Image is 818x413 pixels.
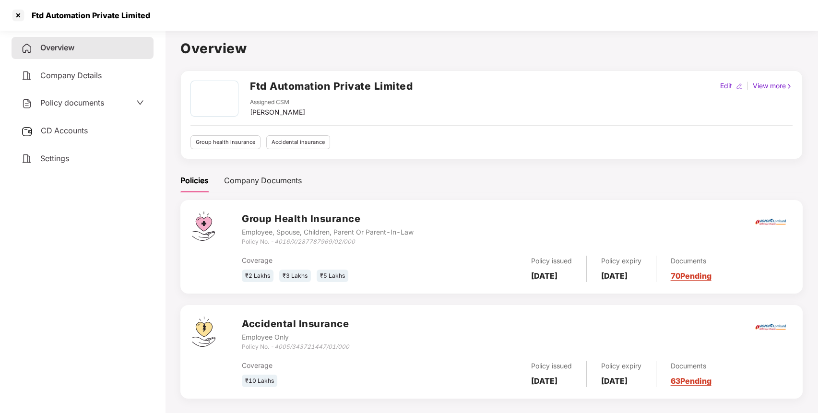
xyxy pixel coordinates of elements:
img: editIcon [736,83,743,90]
div: ₹10 Lakhs [242,375,277,388]
a: 70 Pending [671,271,711,281]
div: ₹2 Lakhs [242,270,273,283]
div: Group health insurance [190,135,261,149]
div: Policy issued [531,256,572,266]
img: svg+xml;base64,PHN2ZyB4bWxucz0iaHR0cDovL3d3dy53My5vcmcvMjAwMC9zdmciIHdpZHRoPSI0Ny43MTQiIGhlaWdodD... [192,212,215,241]
div: Coverage [242,360,425,371]
div: Employee Only [242,332,349,342]
span: Settings [40,153,69,163]
div: [PERSON_NAME] [250,107,305,118]
div: Documents [671,361,711,371]
span: Overview [40,43,74,52]
span: CD Accounts [41,126,88,135]
div: Accidental insurance [266,135,330,149]
b: [DATE] [601,271,628,281]
div: Assigned CSM [250,98,305,107]
div: ₹5 Lakhs [317,270,348,283]
img: svg+xml;base64,PHN2ZyB4bWxucz0iaHR0cDovL3d3dy53My5vcmcvMjAwMC9zdmciIHdpZHRoPSIyNCIgaGVpZ2h0PSIyNC... [21,153,33,165]
div: Company Documents [224,175,302,187]
i: 4005/343721447/01/000 [274,343,349,350]
h3: Group Health Insurance [242,212,414,226]
a: 63 Pending [671,376,711,386]
b: [DATE] [601,376,628,386]
div: Policy expiry [601,256,641,266]
div: Policies [180,175,209,187]
div: Edit [718,81,734,91]
h3: Accidental Insurance [242,317,349,331]
img: rightIcon [786,83,793,90]
span: down [136,99,144,106]
img: svg+xml;base64,PHN2ZyB4bWxucz0iaHR0cDovL3d3dy53My5vcmcvMjAwMC9zdmciIHdpZHRoPSIyNCIgaGVpZ2h0PSIyNC... [21,70,33,82]
div: ₹3 Lakhs [279,270,311,283]
div: Policy No. - [242,342,349,352]
div: Ftd Automation Private Limited [26,11,150,20]
h1: Overview [180,38,803,59]
img: svg+xml;base64,PHN2ZyB3aWR0aD0iMjUiIGhlaWdodD0iMjQiIHZpZXdCb3g9IjAgMCAyNSAyNCIgZmlsbD0ibm9uZSIgeG... [21,126,33,137]
div: Documents [671,256,711,266]
h2: Ftd Automation Private Limited [250,78,413,94]
div: Policy issued [531,361,572,371]
span: Company Details [40,71,102,80]
img: svg+xml;base64,PHN2ZyB4bWxucz0iaHR0cDovL3d3dy53My5vcmcvMjAwMC9zdmciIHdpZHRoPSIyNCIgaGVpZ2h0PSIyNC... [21,43,33,54]
div: Coverage [242,255,425,266]
b: [DATE] [531,271,557,281]
div: Policy expiry [601,361,641,371]
img: icici.png [753,216,788,228]
div: View more [751,81,794,91]
img: icici.png [753,321,788,333]
div: Policy No. - [242,237,414,247]
i: 4016/X/287787969/02/000 [274,238,355,245]
span: Policy documents [40,98,104,107]
div: | [745,81,751,91]
img: svg+xml;base64,PHN2ZyB4bWxucz0iaHR0cDovL3d3dy53My5vcmcvMjAwMC9zdmciIHdpZHRoPSIyNCIgaGVpZ2h0PSIyNC... [21,98,33,109]
img: svg+xml;base64,PHN2ZyB4bWxucz0iaHR0cDovL3d3dy53My5vcmcvMjAwMC9zdmciIHdpZHRoPSI0OS4zMjEiIGhlaWdodD... [192,317,215,347]
div: Employee, Spouse, Children, Parent Or Parent-In-Law [242,227,414,237]
b: [DATE] [531,376,557,386]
